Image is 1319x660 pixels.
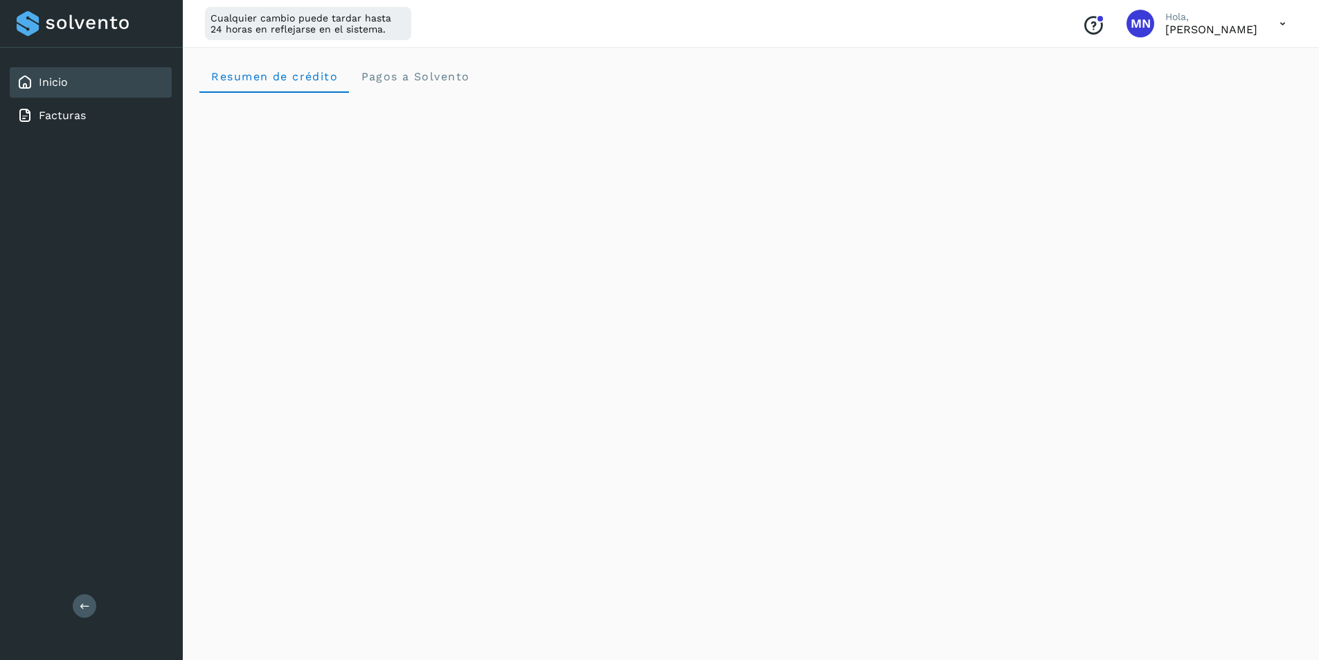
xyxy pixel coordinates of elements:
p: MARIANA NAVA ALVAREZ [1165,23,1257,36]
div: Cualquier cambio puede tardar hasta 24 horas en reflejarse en el sistema. [205,7,411,40]
span: Resumen de crédito [210,70,338,83]
p: Hola, [1165,11,1257,23]
a: Facturas [39,109,86,122]
span: Pagos a Solvento [360,70,469,83]
div: Facturas [10,100,172,131]
a: Inicio [39,75,68,89]
div: Inicio [10,67,172,98]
